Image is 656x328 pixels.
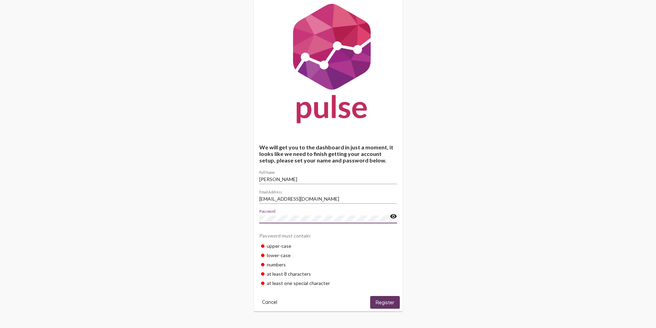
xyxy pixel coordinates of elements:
[259,229,397,241] div: Password must contain:
[376,299,394,306] span: Register
[259,260,397,269] div: numbers
[259,241,397,251] div: upper-case
[262,299,277,305] span: Cancel
[259,251,397,260] div: lower-case
[370,296,400,309] button: Register
[259,278,397,288] div: at least one special character
[259,269,397,278] div: at least 8 characters
[257,296,283,309] button: Cancel
[259,144,397,163] h4: We will get you to the dashboard in just a moment, it looks like we need to finish getting your a...
[390,212,397,221] mat-icon: visibility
